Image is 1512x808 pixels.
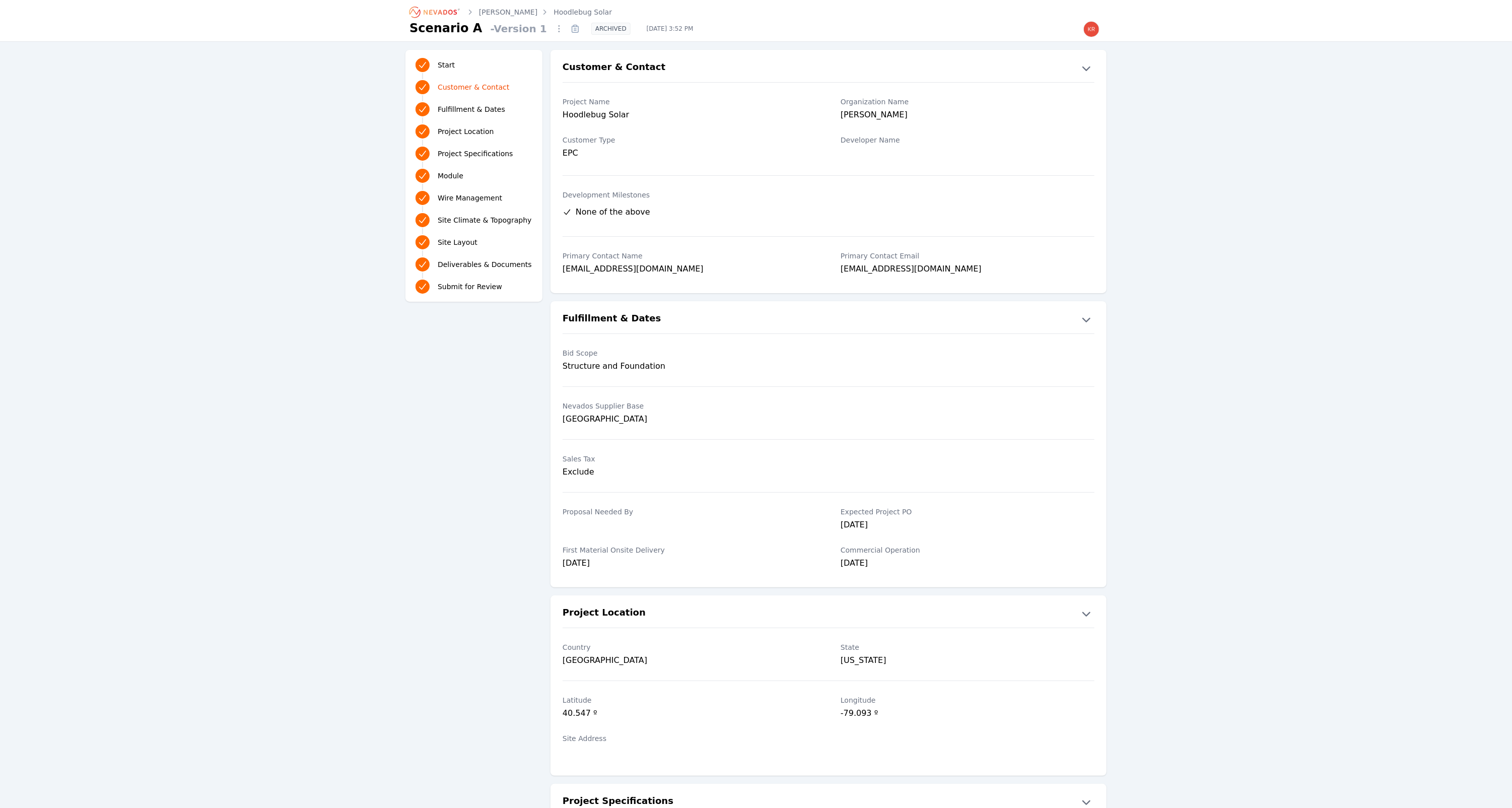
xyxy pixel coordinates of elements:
[563,545,816,555] label: First Material Onsite Delivery
[416,56,532,296] nav: Progress
[563,263,816,277] div: [EMAIL_ADDRESS][DOMAIN_NAME]
[841,695,1094,705] label: Longitude
[563,707,816,721] div: 40.547 º
[563,654,816,666] div: [GEOGRAPHIC_DATA]
[438,215,531,225] span: Site Climate & Topography
[563,190,1094,200] label: Development Milestones
[841,654,1094,666] div: [US_STATE]
[438,259,532,270] span: Deliverables & Documents
[438,82,509,92] span: Customer & Contact
[563,401,816,411] label: Nevados Supplier Base
[639,25,702,33] span: [DATE] 3:52 PM
[841,519,1094,533] div: [DATE]
[576,206,650,218] span: None of the above
[563,466,816,478] div: Exclude
[438,104,505,114] span: Fulfillment & Dates
[479,7,537,17] a: [PERSON_NAME]
[563,642,816,652] label: Country
[563,557,816,571] div: [DATE]
[591,23,631,35] div: ARCHIVED
[563,413,816,425] div: [GEOGRAPHIC_DATA]
[563,109,816,123] div: Hoodlebug Solar
[563,311,661,327] h2: Fulfillment & Dates
[487,22,551,36] span: - Version 1
[551,605,1107,622] button: Project Location
[438,282,502,292] span: Submit for Review
[563,97,816,107] label: Project Name
[841,507,1094,517] label: Expected Project PO
[438,171,463,181] span: Module
[438,149,513,159] span: Project Specifications
[563,507,816,517] label: Proposal Needed By
[563,695,816,705] label: Latitude
[563,147,816,159] div: EPC
[563,348,816,358] label: Bid Scope
[841,707,1094,721] div: -79.093 º
[841,545,1094,555] label: Commercial Operation
[841,557,1094,571] div: [DATE]
[551,60,1107,76] button: Customer & Contact
[841,135,1094,145] label: Developer Name
[409,20,483,36] h1: Scenario A
[438,60,455,70] span: Start
[841,97,1094,107] label: Organization Name
[563,454,816,464] label: Sales Tax
[551,311,1107,327] button: Fulfillment & Dates
[841,263,1094,277] div: [EMAIL_ADDRESS][DOMAIN_NAME]
[1083,21,1099,37] img: krunyan@boydjones.biz
[841,109,1094,123] div: [PERSON_NAME]
[563,251,816,261] label: Primary Contact Name
[841,642,1094,652] label: State
[563,135,816,145] label: Customer Type
[563,733,816,744] label: Site Address
[563,60,665,76] h2: Customer & Contact
[438,193,502,203] span: Wire Management
[438,126,494,137] span: Project Location
[554,7,612,17] a: Hoodlebug Solar
[563,605,646,622] h2: Project Location
[563,360,816,372] div: Structure and Foundation
[841,251,1094,261] label: Primary Contact Email
[438,237,477,247] span: Site Layout
[409,4,612,20] nav: Breadcrumb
